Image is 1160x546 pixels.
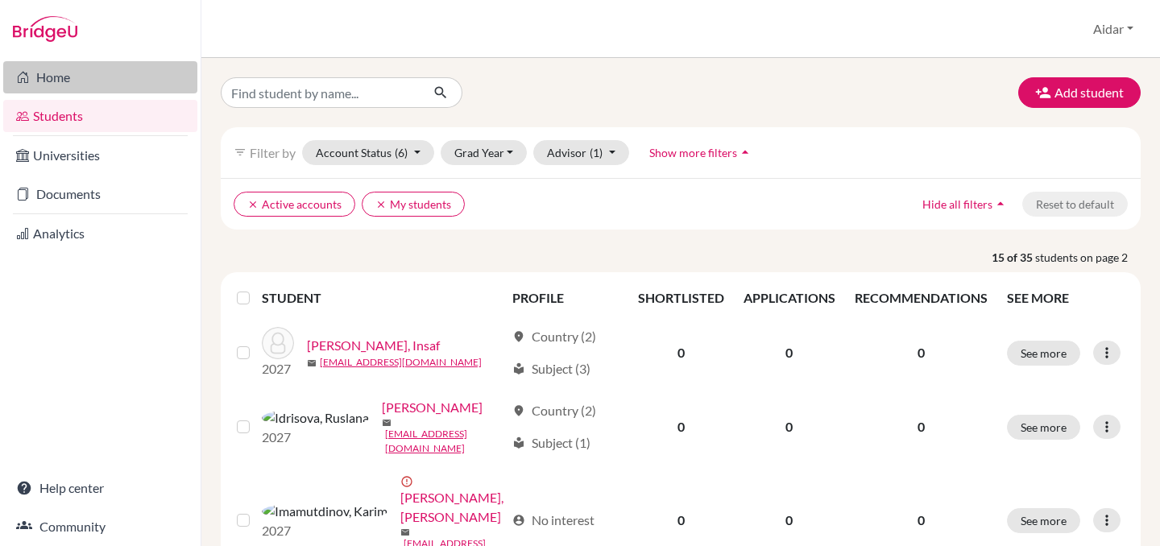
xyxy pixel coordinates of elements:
[992,249,1035,266] strong: 15 of 35
[441,140,528,165] button: Grad Year
[385,427,505,456] a: [EMAIL_ADDRESS][DOMAIN_NAME]
[250,145,296,160] span: Filter by
[845,279,997,317] th: RECOMMENDATIONS
[512,514,525,527] span: account_circle
[221,77,420,108] input: Find student by name...
[628,279,734,317] th: SHORTLISTED
[1018,77,1141,108] button: Add student
[737,144,753,160] i: arrow_drop_up
[400,488,505,527] a: [PERSON_NAME], [PERSON_NAME]
[855,343,988,362] p: 0
[3,217,197,250] a: Analytics
[512,404,525,417] span: location_on
[628,317,734,388] td: 0
[512,359,590,378] div: Subject (3)
[512,401,596,420] div: Country (2)
[382,418,391,428] span: mail
[3,100,197,132] a: Students
[13,16,77,42] img: Bridge-U
[3,178,197,210] a: Documents
[247,199,259,210] i: clear
[307,336,440,355] a: [PERSON_NAME], Insaf
[400,527,410,537] span: mail
[855,417,988,436] p: 0
[1007,508,1080,533] button: See more
[3,139,197,172] a: Universities
[734,388,845,465] td: 0
[512,511,594,530] div: No interest
[512,327,596,346] div: Country (2)
[512,362,525,375] span: local_library
[262,502,387,521] img: Imamutdinov, Karim
[362,192,465,217] button: clearMy students
[262,279,503,317] th: STUDENT
[533,140,629,165] button: Advisor(1)
[3,472,197,504] a: Help center
[590,146,603,159] span: (1)
[234,192,355,217] button: clearActive accounts
[382,398,483,417] a: [PERSON_NAME]
[855,511,988,530] p: 0
[1035,249,1141,266] span: students on page 2
[262,359,294,378] p: 2027
[636,140,767,165] button: Show more filtersarrow_drop_up
[909,192,1022,217] button: Hide all filtersarrow_drop_up
[734,279,845,317] th: APPLICATIONS
[262,521,387,540] p: 2027
[734,317,845,388] td: 0
[3,61,197,93] a: Home
[1007,341,1080,366] button: See more
[395,146,408,159] span: (6)
[922,197,992,211] span: Hide all filters
[302,140,434,165] button: Account Status(6)
[997,279,1134,317] th: SEE MORE
[649,146,737,159] span: Show more filters
[262,327,294,359] img: Gilyaev, Insaf
[234,146,246,159] i: filter_list
[3,511,197,543] a: Community
[1086,14,1141,44] button: Aidar
[262,408,369,428] img: Idrisova, Ruslana
[262,428,369,447] p: 2027
[400,475,416,488] span: error_outline
[512,433,590,453] div: Subject (1)
[503,279,628,317] th: PROFILE
[512,436,525,449] span: local_library
[628,388,734,465] td: 0
[1022,192,1128,217] button: Reset to default
[375,199,387,210] i: clear
[992,196,1009,212] i: arrow_drop_up
[512,330,525,343] span: location_on
[1007,415,1080,440] button: See more
[320,355,482,370] a: [EMAIL_ADDRESS][DOMAIN_NAME]
[307,358,317,368] span: mail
